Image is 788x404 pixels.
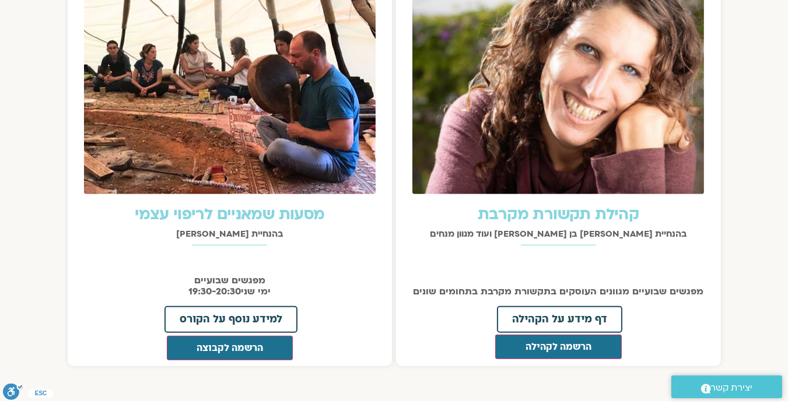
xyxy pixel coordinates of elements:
a: קהילת תקשורת מקרבת [478,204,639,225]
a: מסעות שמאניים לריפוי עצמי [135,204,325,225]
button: הרשמה לקהילה [495,335,622,359]
span: מפגשים שבועיים [194,274,265,287]
button: הרשמה לקבוצה [167,336,293,360]
p: מפגשים שבועיים מגוונים העוסקים בתקשורת מקרבת בתחומים שונים [402,286,715,297]
span: ימי שני [241,285,271,298]
h2: בהנחיית [PERSON_NAME] [73,229,387,239]
a: דף מידע על הקהילה [497,306,622,333]
a: למידע נוסף על הקורס [164,306,297,333]
span: למידע נוסף על הקורס [180,314,282,325]
a: יצירת קשר [671,375,782,398]
span: דף מידע על הקהילה [512,314,607,325]
span: יצירת קשר [711,380,753,396]
h2: בהנחיית [PERSON_NAME] בן [PERSON_NAME] ועוד מגוון מנחים [402,229,715,239]
p: 19:30-20:30 [73,275,387,297]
